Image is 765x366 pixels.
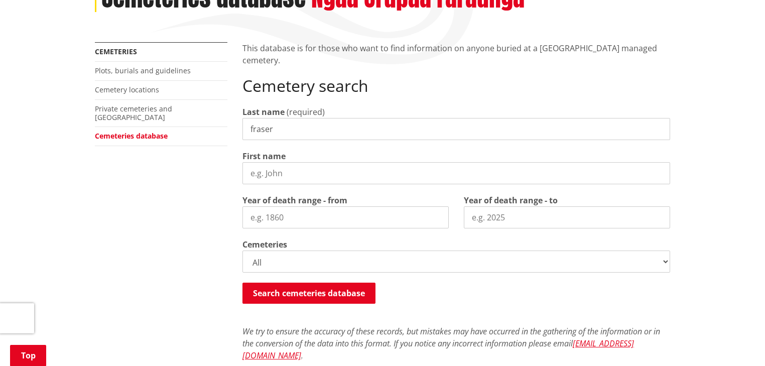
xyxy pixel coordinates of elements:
[242,206,449,228] input: e.g. 1860
[242,326,660,361] em: We try to ensure the accuracy of these records, but mistakes may have occurred in the gathering o...
[95,131,168,141] a: Cemeteries database
[242,338,634,361] a: [EMAIL_ADDRESS][DOMAIN_NAME]
[464,206,670,228] input: e.g. 2025
[242,283,375,304] button: Search cemeteries database
[242,76,670,95] h2: Cemetery search
[242,118,670,140] input: e.g. Smith
[95,85,159,94] a: Cemetery locations
[242,42,670,66] p: This database is for those who want to find information on anyone buried at a [GEOGRAPHIC_DATA] m...
[287,106,325,117] span: (required)
[242,194,347,206] label: Year of death range - from
[242,150,286,162] label: First name
[242,106,285,118] label: Last name
[95,104,172,122] a: Private cemeteries and [GEOGRAPHIC_DATA]
[464,194,558,206] label: Year of death range - to
[95,66,191,75] a: Plots, burials and guidelines
[10,345,46,366] a: Top
[242,238,287,251] label: Cemeteries
[719,324,755,360] iframe: Messenger Launcher
[242,162,670,184] input: e.g. John
[95,47,137,56] a: Cemeteries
